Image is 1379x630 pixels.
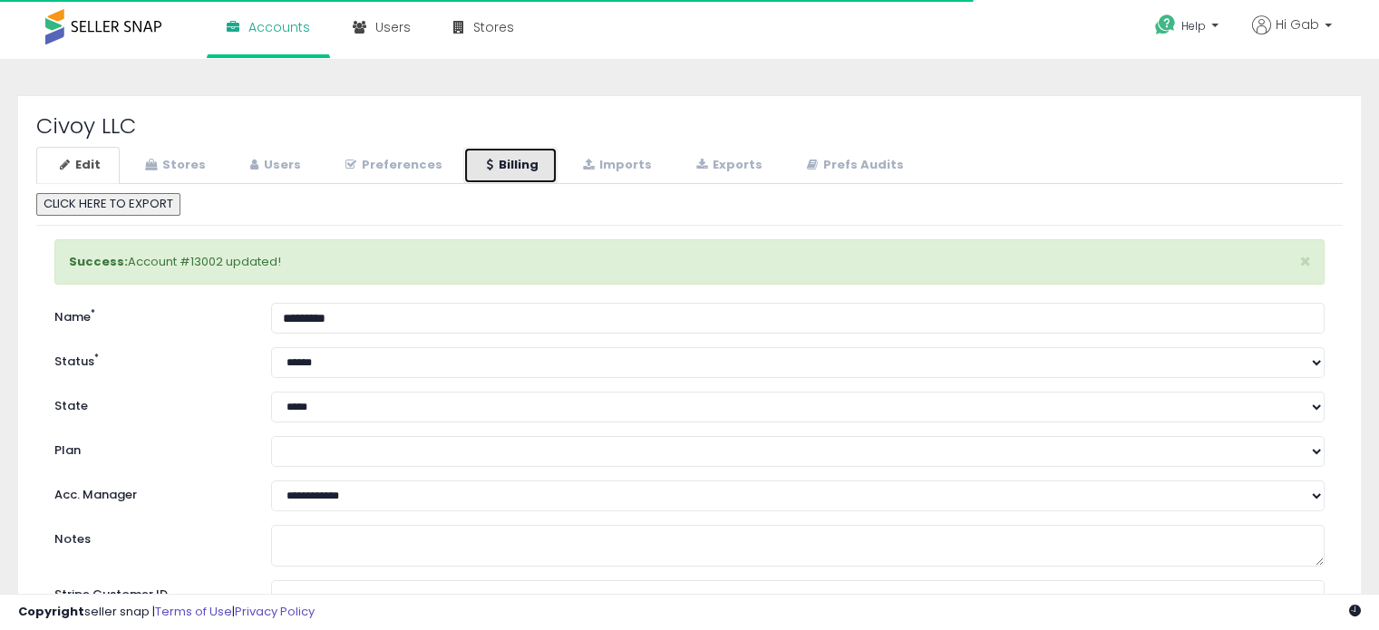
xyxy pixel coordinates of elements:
strong: Success: [69,253,128,270]
span: Users [375,18,411,36]
a: Stores [121,147,225,184]
a: Privacy Policy [235,603,315,620]
button: × [1299,252,1311,271]
label: Plan [41,436,257,460]
a: Billing [463,147,558,184]
label: Notes [41,525,257,548]
a: Edit [36,147,120,184]
h2: Civoy LLC [36,114,1343,138]
div: Account #13002 updated! [54,239,1325,286]
a: Exports [673,147,782,184]
label: Stripe Customer ID [41,580,257,604]
strong: Copyright [18,603,84,620]
span: Help [1181,18,1206,34]
span: Stores [473,18,514,36]
a: Preferences [322,147,461,184]
label: Status [41,347,257,371]
a: Prefs Audits [783,147,923,184]
label: State [41,392,257,415]
a: Users [227,147,320,184]
a: Hi Gab [1252,15,1332,56]
label: Acc. Manager [41,480,257,504]
a: Terms of Use [155,603,232,620]
i: Get Help [1154,14,1177,36]
a: Imports [559,147,671,184]
span: Accounts [248,18,310,36]
div: seller snap | | [18,604,315,621]
span: Hi Gab [1276,15,1319,34]
label: Name [41,303,257,326]
button: CLICK HERE TO EXPORT [36,193,180,216]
